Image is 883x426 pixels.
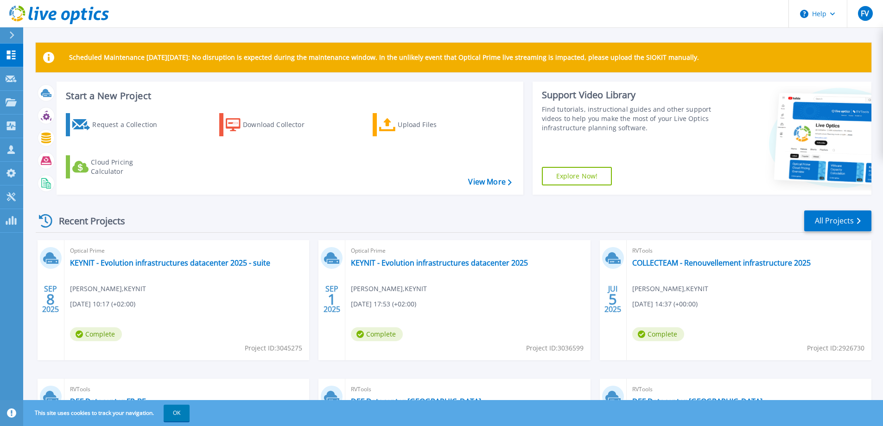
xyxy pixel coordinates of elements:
[66,155,169,178] a: Cloud Pricing Calculator
[69,54,699,61] p: Scheduled Maintenance [DATE][DATE]: No disruption is expected during the maintenance window. In t...
[351,397,481,406] a: DEF Datacenter [GEOGRAPHIC_DATA]
[468,178,511,186] a: View More
[70,397,146,406] a: DEF Datacenter FR-BE
[328,295,336,303] span: 1
[91,158,165,176] div: Cloud Pricing Calculator
[632,397,762,406] a: DEF Datacenter [GEOGRAPHIC_DATA]
[609,295,617,303] span: 5
[632,327,684,341] span: Complete
[632,258,811,267] a: COLLECTEAM - Renouvellement infrastructure 2025
[351,384,584,394] span: RVTools
[46,295,55,303] span: 8
[804,210,871,231] a: All Projects
[351,327,403,341] span: Complete
[70,284,146,294] span: [PERSON_NAME] , KEYNIT
[70,327,122,341] span: Complete
[243,115,317,134] div: Download Collector
[542,89,715,101] div: Support Video Library
[164,405,190,421] button: OK
[70,384,304,394] span: RVTools
[25,405,190,421] span: This site uses cookies to track your navigation.
[351,284,427,294] span: [PERSON_NAME] , KEYNIT
[70,246,304,256] span: Optical Prime
[807,343,864,353] span: Project ID: 2926730
[351,246,584,256] span: Optical Prime
[861,10,869,17] span: FV
[70,299,135,309] span: [DATE] 10:17 (+02:00)
[351,258,528,267] a: KEYNIT - Evolution infrastructures datacenter 2025
[351,299,416,309] span: [DATE] 17:53 (+02:00)
[373,113,476,136] a: Upload Files
[542,167,612,185] a: Explore Now!
[70,258,270,267] a: KEYNIT - Evolution infrastructures datacenter 2025 - suite
[36,210,138,232] div: Recent Projects
[245,343,302,353] span: Project ID: 3045275
[66,113,169,136] a: Request a Collection
[632,384,866,394] span: RVTools
[66,91,511,101] h3: Start a New Project
[632,299,698,309] span: [DATE] 14:37 (+00:00)
[604,282,622,316] div: JUI 2025
[398,115,472,134] div: Upload Files
[542,105,715,133] div: Find tutorials, instructional guides and other support videos to help you make the most of your L...
[92,115,166,134] div: Request a Collection
[632,284,708,294] span: [PERSON_NAME] , KEYNIT
[323,282,341,316] div: SEP 2025
[42,282,59,316] div: SEP 2025
[219,113,323,136] a: Download Collector
[632,246,866,256] span: RVTools
[526,343,584,353] span: Project ID: 3036599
